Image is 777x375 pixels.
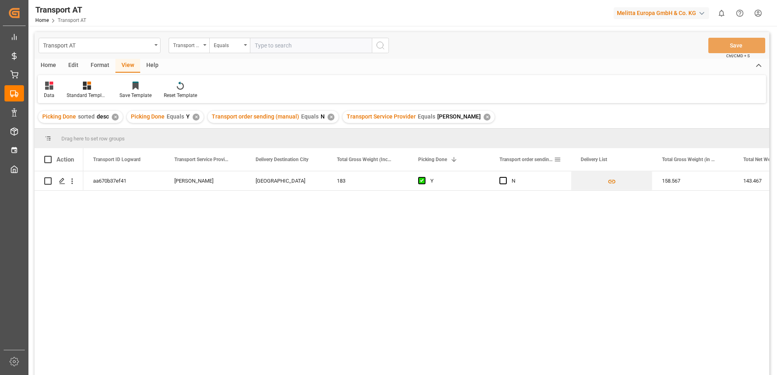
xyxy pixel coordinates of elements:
[731,4,749,22] button: Help Center
[43,40,152,50] div: Transport AT
[42,113,76,120] span: Picking Done
[165,171,246,190] div: [PERSON_NAME]
[328,114,334,121] div: ✕
[614,7,709,19] div: Melitta Europa GmbH & Co. KG
[437,113,481,120] span: [PERSON_NAME]
[97,113,109,120] span: desc
[484,114,491,121] div: ✕
[430,172,480,190] div: Y
[712,4,731,22] button: show 0 new notifications
[708,38,765,53] button: Save
[301,113,319,120] span: Equals
[193,114,200,121] div: ✕
[347,113,416,120] span: Transport Service Provider
[173,40,201,49] div: Transport Service Provider
[418,113,435,120] span: Equals
[186,113,190,120] span: Y
[93,157,141,162] span: Transport ID Logward
[212,113,299,120] span: Transport order sending (manual)
[61,136,125,142] span: Drag here to set row groups
[337,157,391,162] span: Total Gross Weight (Including Pallets' Weight)
[167,113,184,120] span: Equals
[372,38,389,53] button: search button
[327,171,408,190] div: 183
[140,59,165,73] div: Help
[56,156,74,163] div: Action
[581,157,607,162] span: Delivery List
[662,157,716,162] span: Total Gross Weight (in KG)
[44,92,54,99] div: Data
[85,59,115,73] div: Format
[119,92,152,99] div: Save Template
[67,92,107,99] div: Standard Templates
[169,38,209,53] button: open menu
[35,17,49,23] a: Home
[250,38,372,53] input: Type to search
[39,38,161,53] button: open menu
[614,5,712,21] button: Melitta Europa GmbH & Co. KG
[418,157,447,162] span: Picking Done
[78,113,95,120] span: sorted
[35,59,62,73] div: Home
[499,157,554,162] span: Transport order sending (manual)
[115,59,140,73] div: View
[214,40,241,49] div: Equals
[164,92,197,99] div: Reset Template
[652,171,734,190] div: 158.567
[83,171,165,190] div: aa670b37ef41
[321,113,325,120] span: N
[174,157,229,162] span: Transport Service Provider
[112,114,119,121] div: ✕
[726,53,750,59] span: Ctrl/CMD + S
[131,113,165,120] span: Picking Done
[209,38,250,53] button: open menu
[256,157,308,162] span: Delivery Destination City
[35,171,83,191] div: Press SPACE to select this row.
[62,59,85,73] div: Edit
[246,171,327,190] div: [GEOGRAPHIC_DATA]
[512,172,561,190] div: N
[35,4,86,16] div: Transport AT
